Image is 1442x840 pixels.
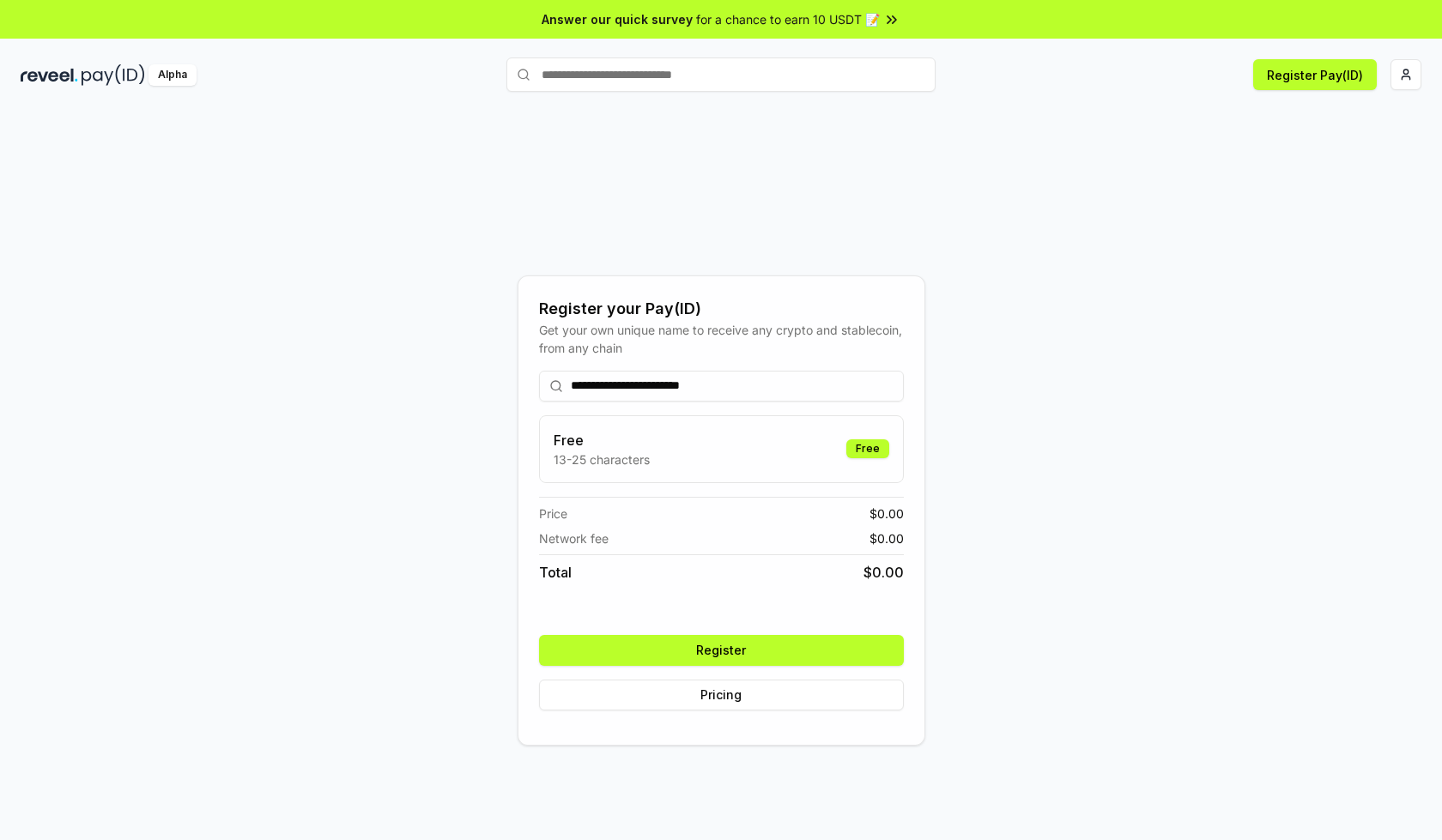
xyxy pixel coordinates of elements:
img: pay_id [82,64,145,86]
div: Alpha [148,64,197,86]
button: Register Pay(ID) [1253,59,1377,90]
span: Price [539,505,567,523]
div: Register your Pay(ID) [539,297,904,321]
h3: Free [554,430,650,450]
p: 13-25 characters [554,450,650,468]
span: $ 0.00 [869,529,904,547]
button: Register [539,635,904,666]
span: Total [539,562,572,583]
span: $ 0.00 [863,562,904,583]
button: Pricing [539,680,904,710]
span: for a chance to earn 10 USDT 📝 [696,10,880,28]
img: reveel_dark [21,64,78,86]
span: Network fee [539,529,609,547]
div: Free [846,439,889,458]
div: Get your own unique name to receive any crypto and stablecoin, from any chain [539,321,904,357]
span: Answer our quick survey [542,10,693,28]
span: $ 0.00 [869,505,904,523]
